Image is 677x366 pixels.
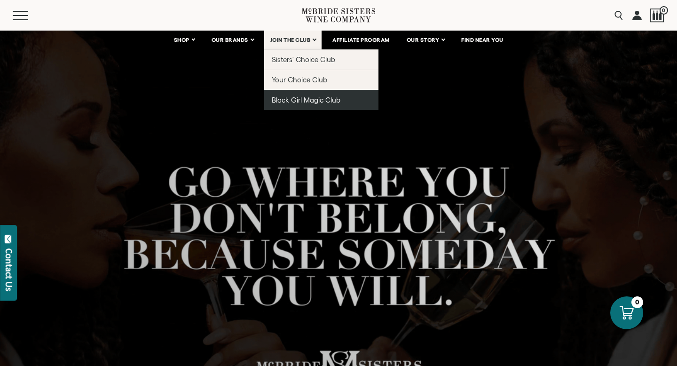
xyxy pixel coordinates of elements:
span: Your Choice Club [272,76,327,84]
span: SHOP [174,37,190,43]
span: JOIN THE CLUB [270,37,311,43]
div: Contact Us [4,248,14,291]
a: AFFILIATE PROGRAM [326,31,396,49]
span: OUR BRANDS [212,37,248,43]
a: JOIN THE CLUB [264,31,322,49]
span: Black Girl Magic Club [272,96,340,104]
a: SHOP [168,31,201,49]
a: OUR BRANDS [205,31,260,49]
span: FIND NEAR YOU [461,37,504,43]
button: Mobile Menu Trigger [13,11,47,20]
div: 0 [631,296,643,308]
span: Sisters' Choice Club [272,56,335,64]
span: 0 [660,6,668,15]
a: Sisters' Choice Club [264,49,378,70]
a: FIND NEAR YOU [455,31,510,49]
a: Your Choice Club [264,70,378,90]
a: OUR STORY [401,31,451,49]
a: Black Girl Magic Club [264,90,378,110]
span: OUR STORY [407,37,440,43]
span: AFFILIATE PROGRAM [332,37,390,43]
